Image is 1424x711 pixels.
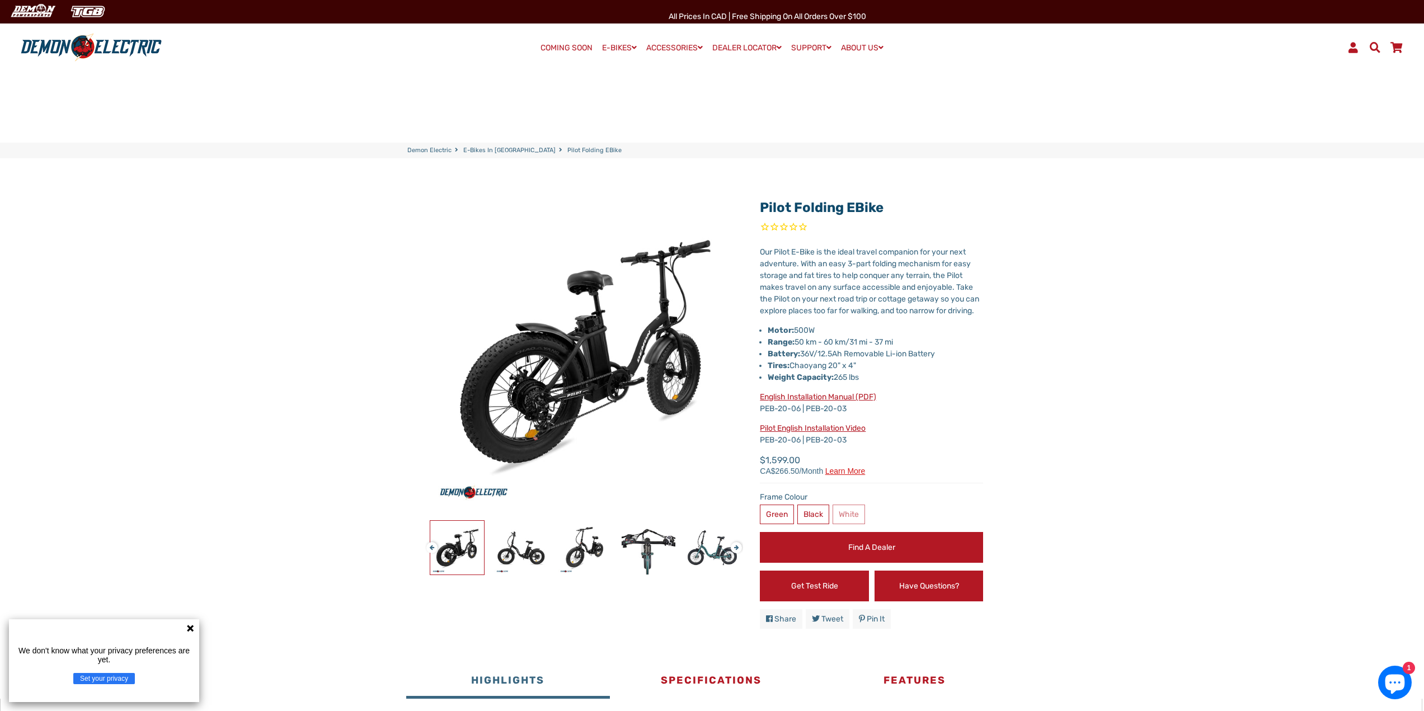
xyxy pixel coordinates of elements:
img: Pilot Folding eBike [685,521,739,575]
img: TGB Canada [65,2,111,21]
strong: Battery: [768,349,800,359]
a: Find a Dealer [760,532,983,563]
a: E-BIKES [598,40,641,56]
img: Demon Electric [6,2,59,21]
strong: Motor: [768,326,794,335]
strong: Tires: [768,361,789,370]
a: DEALER LOCATOR [708,40,786,56]
button: Highlights [406,665,609,699]
span: 36V/12.5Ah Removable Li-ion Battery [768,349,935,359]
a: Have Questions? [875,571,984,601]
strong: Range: [768,337,795,347]
button: Previous [426,536,433,549]
button: Set your privacy [73,673,135,684]
inbox-online-store-chat: Shopify online store chat [1375,666,1415,702]
p: PEB-20-06 | PEB-20-03 [760,422,983,446]
span: Rated 0.0 out of 5 stars 0 reviews [760,222,983,234]
p: PEB-20-06 | PEB-20-03 [760,391,983,415]
p: Our Pilot E-Bike is the ideal travel companion for your next adventure. With an easy 3-part foldi... [760,246,983,317]
span: 500W [794,326,815,335]
label: Black [797,505,829,524]
span: Chaoyang 20" x 4" [768,361,856,370]
a: SUPPORT [787,40,835,56]
button: Specifications [610,665,813,699]
span: Tweet [821,614,843,624]
span: Share [774,614,796,624]
label: Green [760,505,794,524]
span: $1,599.00 [760,454,865,475]
a: Pilot English Installation Video [760,423,866,433]
span: All Prices in CAD | Free shipping on all orders over $100 [669,12,866,21]
img: Pilot Folding eBike - Demon Electric [494,521,548,575]
img: Demon Electric logo [17,33,166,62]
a: ABOUT US [837,40,887,56]
a: English Installation Manual (PDF) [760,392,876,402]
a: E-Bikes in [GEOGRAPHIC_DATA] [463,146,556,156]
a: COMING SOON [537,40,596,56]
p: 265 lbs [768,371,983,383]
label: Frame Colour [760,491,983,503]
button: Next [731,536,737,549]
a: Get Test Ride [760,571,869,601]
a: ACCESSORIES [642,40,707,56]
a: Pilot Folding eBike [760,200,883,215]
span: Pilot Folding eBike [567,146,622,156]
p: We don't know what your privacy preferences are yet. [13,646,195,664]
img: Pilot Folding eBike - Demon Electric [558,521,612,575]
label: White [833,505,865,524]
button: Features [813,665,1016,699]
span: Pin it [867,614,885,624]
a: Demon Electric [407,146,452,156]
img: Pilot Folding eBike - Demon Electric [430,521,484,575]
strong: Weight Capacity: [768,373,834,382]
img: Pilot Folding eBike [622,521,675,575]
span: 50 km - 60 km/31 mi - 37 mi [768,337,893,347]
